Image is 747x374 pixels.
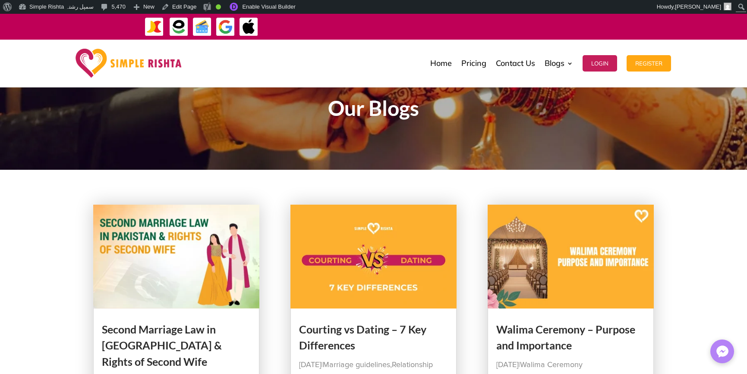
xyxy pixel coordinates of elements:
img: EasyPaisa-icon [169,17,189,37]
p: | [496,358,646,372]
h1: Our Blogs [141,98,607,123]
span: [DATE] [299,361,321,369]
a: Blogs [545,42,573,85]
img: Second Marriage Law in Pakistan & Rights of Second Wife [93,205,260,309]
a: Home [430,42,452,85]
img: Messenger [714,343,731,360]
a: Register [627,42,671,85]
a: Login [583,42,617,85]
img: Credit Cards [192,17,212,37]
a: Walima Ceremony – Purpose and Importance [496,323,635,352]
img: Walima Ceremony – Purpose and Importance [488,205,654,309]
a: Pricing [461,42,486,85]
img: Courting vs Dating – 7 Key Differences [290,205,457,309]
a: Contact Us [496,42,535,85]
a: Walima Ceremony [520,361,583,369]
button: Register [627,55,671,72]
a: Marriage guidelines [323,361,390,369]
span: [PERSON_NAME] [675,3,721,10]
a: Courting vs Dating – 7 Key Differences [299,323,426,352]
a: Second Marriage Law in [GEOGRAPHIC_DATA] & Rights of Second Wife [102,323,222,368]
span: [DATE] [496,361,518,369]
img: ApplePay-icon [239,17,258,37]
div: Good [216,4,221,9]
button: Login [583,55,617,72]
img: GooglePay-icon [216,17,235,37]
img: JazzCash-icon [145,17,164,37]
